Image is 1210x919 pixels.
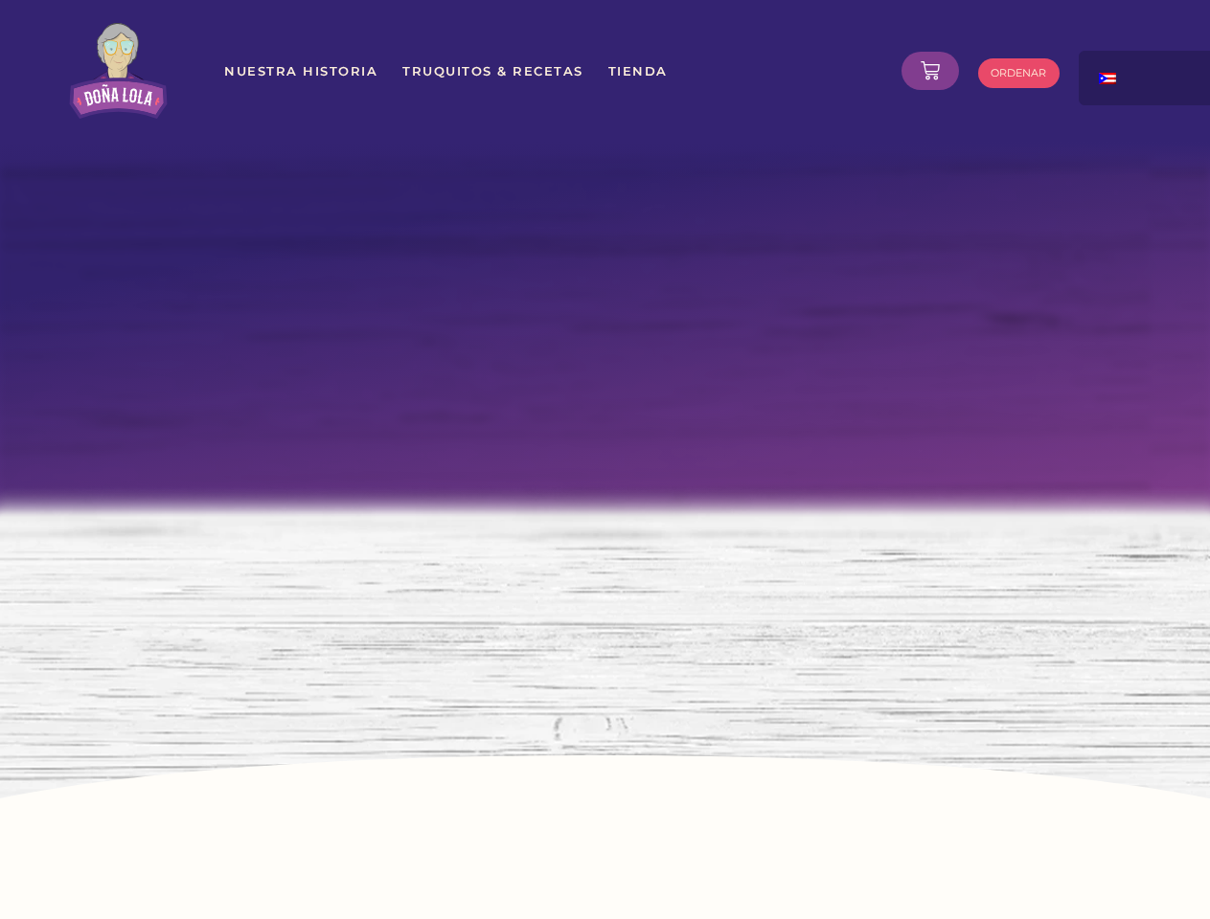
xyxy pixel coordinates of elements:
[978,58,1060,88] a: ORDENAR
[607,54,669,88] a: Tienda
[401,54,584,88] a: Truquitos & Recetas
[223,54,378,88] a: Nuestra Historia
[1099,73,1116,84] img: Spanish
[223,54,887,88] nav: Menu
[991,68,1046,78] span: ORDENAR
